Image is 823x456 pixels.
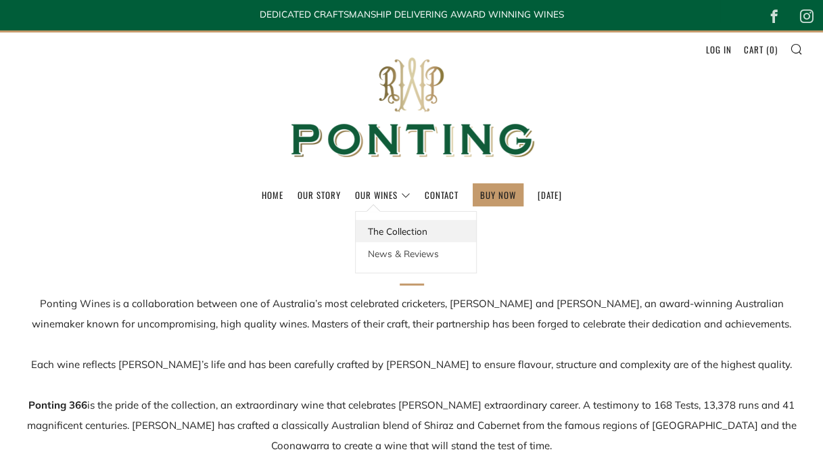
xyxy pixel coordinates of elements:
a: Contact [425,184,458,206]
a: Home [262,184,283,206]
span: 0 [770,43,775,56]
h2: Our Story [189,249,635,277]
img: Ponting Wines [277,32,547,183]
a: The Collection [356,220,476,242]
a: Log in [706,39,732,60]
a: [DATE] [538,184,562,206]
a: News & Reviews [356,242,476,265]
strong: Ponting 366 [28,398,87,411]
a: Our Wines [355,184,410,206]
a: BUY NOW [480,184,516,206]
a: Our Story [298,184,341,206]
a: Cart (0) [744,39,778,60]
